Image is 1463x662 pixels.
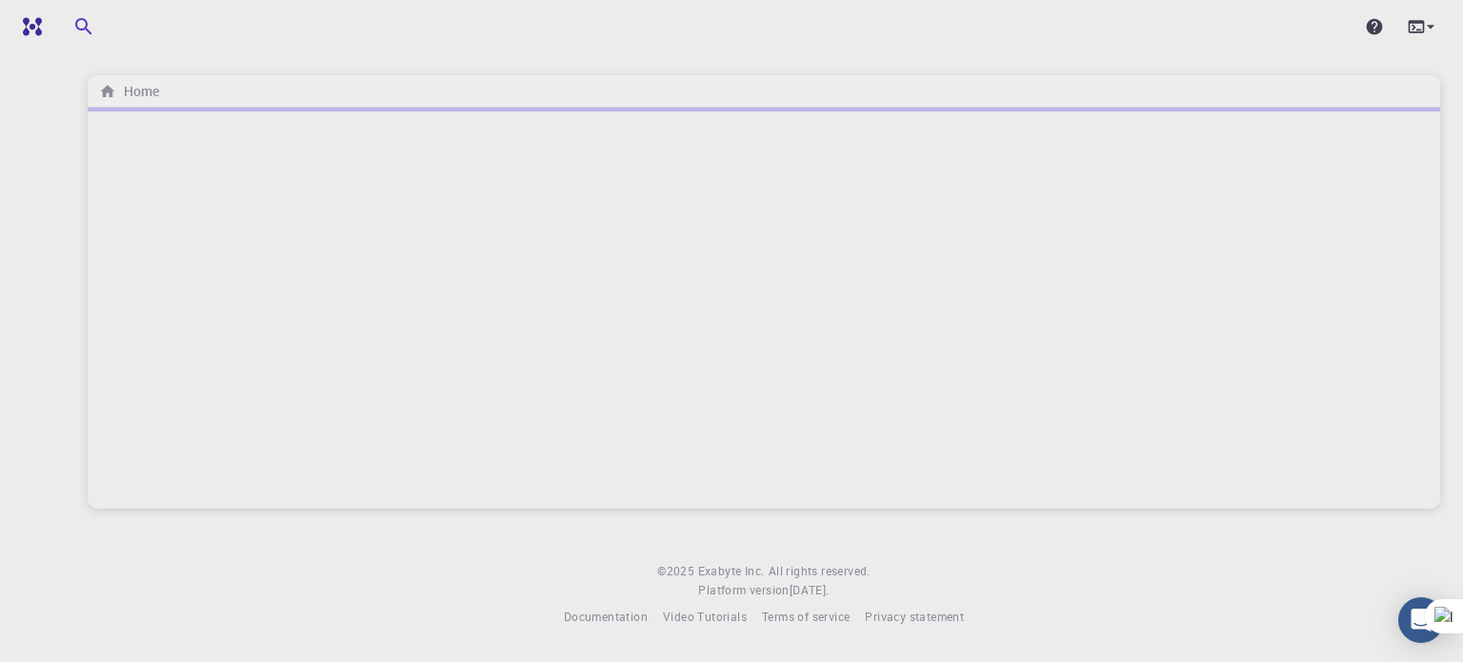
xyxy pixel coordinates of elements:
span: Documentation [564,609,648,624]
img: logo [15,17,42,36]
div: Open Intercom Messenger [1398,597,1444,643]
span: [DATE] . [790,582,830,597]
span: Platform version [698,581,789,600]
a: Documentation [564,608,648,627]
a: Video Tutorials [663,608,747,627]
a: [DATE]. [790,581,830,600]
h6: Home [116,81,159,102]
span: © 2025 [657,562,697,581]
a: Privacy statement [865,608,964,627]
span: Video Tutorials [663,609,747,624]
span: All rights reserved. [769,562,871,581]
a: Terms of service [762,608,850,627]
span: Exabyte Inc. [698,563,765,578]
a: Exabyte Inc. [698,562,765,581]
nav: breadcrumb [95,81,163,102]
span: Terms of service [762,609,850,624]
span: Privacy statement [865,609,964,624]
